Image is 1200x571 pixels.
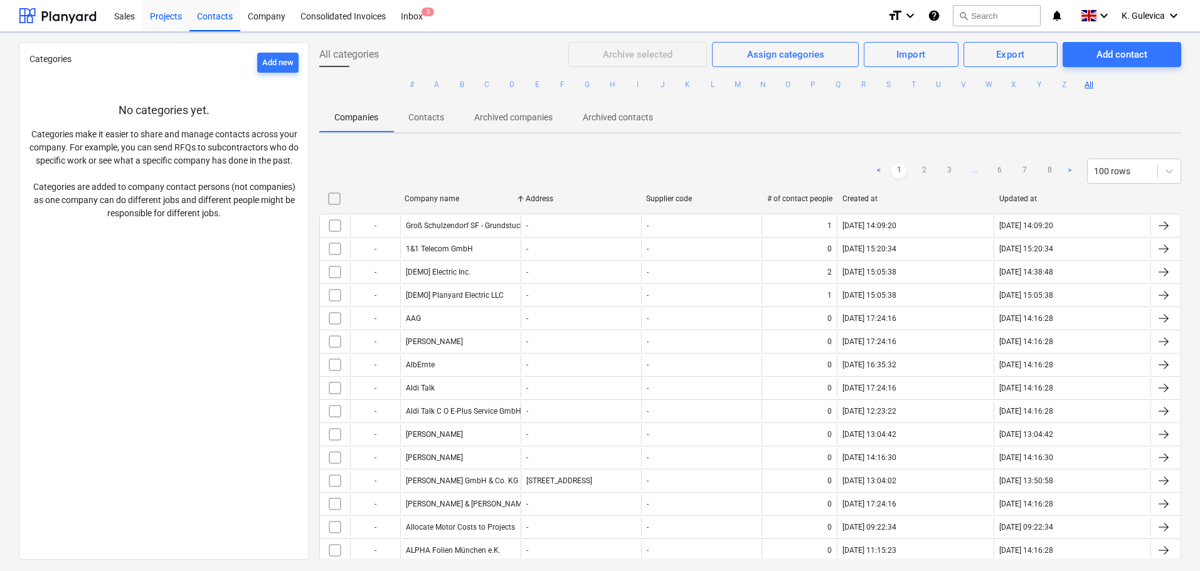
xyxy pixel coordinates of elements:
[350,401,400,421] div: -
[827,360,832,369] div: 0
[906,77,921,92] button: T
[406,546,501,555] div: ALPHA Folien München e.K.
[842,430,896,439] div: [DATE] 13:04:42
[504,77,519,92] button: D
[999,500,1053,508] div: [DATE] 14:16:28
[916,164,932,179] a: Page 2
[406,291,504,300] div: [DEMO] Planyard Electric LLC
[350,262,400,282] div: -
[767,194,832,203] div: # of contact people
[981,77,996,92] button: W
[474,111,553,124] p: Archived companies
[842,500,896,508] div: [DATE] 17:24:16
[1166,8,1181,23] i: keyboard_arrow_down
[350,239,400,259] div: -
[891,164,906,179] a: Page 1 is your current page
[1056,77,1071,92] button: Z
[864,42,958,67] button: Import
[942,164,957,179] a: Page 3
[827,523,832,532] div: 0
[842,523,896,532] div: [DATE] 09:22:34
[406,314,421,323] div: AAG
[526,430,528,439] div: -
[406,430,463,439] div: [PERSON_NAME]
[406,268,470,276] div: [DEMO] Electric Inc.
[999,476,1053,485] div: [DATE] 13:50:58
[350,517,400,537] div: -
[999,314,1053,323] div: [DATE] 14:16:28
[526,291,528,300] div: -
[996,46,1025,63] div: Export
[526,314,528,323] div: -
[526,453,528,462] div: -
[680,77,695,92] button: K
[647,314,649,323] div: -
[992,164,1007,179] a: Page 6
[827,384,832,392] div: 0
[479,77,494,92] button: C
[526,337,528,346] div: -
[583,111,653,124] p: Archived contacts
[647,453,649,462] div: -
[958,11,969,21] span: search
[1096,46,1147,63] div: Add contact
[262,56,294,70] div: Add new
[319,47,379,62] span: All categories
[964,42,1058,67] button: Export
[827,407,832,416] div: 0
[999,194,1146,203] div: Updated at
[888,8,903,23] i: format_size
[526,500,528,508] div: -
[1122,11,1165,21] span: K. Gulevica
[350,308,400,328] div: -
[999,268,1053,276] div: [DATE] 14:38:48
[350,216,400,236] div: -
[350,471,400,491] div: -
[350,494,400,514] div: -
[842,546,896,555] div: [DATE] 11:15:23
[827,221,832,230] div: 1
[647,546,649,555] div: -
[827,476,832,485] div: 0
[647,337,649,346] div: -
[350,540,400,560] div: -
[842,268,896,276] div: [DATE] 15:05:38
[1062,164,1077,179] a: Next page
[529,77,544,92] button: E
[967,164,982,179] a: ...
[408,111,444,124] p: Contacts
[406,523,515,532] div: Allocate Motor Costs to Projects
[406,221,625,230] div: Groß Schulzendorf SF - Grundstuckseigentumer [PERSON_NAME]
[350,332,400,352] div: -
[29,103,299,118] p: No categories yet.
[999,430,1053,439] div: [DATE] 13:04:42
[827,500,832,508] div: 0
[406,244,473,253] div: 1&1 Telecom GmbH
[526,268,528,276] div: -
[842,244,896,253] div: [DATE] 15:20:34
[526,476,592,485] div: [STREET_ADDRESS]
[647,523,649,532] div: -
[827,453,832,462] div: 0
[406,500,528,508] div: [PERSON_NAME] & [PERSON_NAME]
[730,77,745,92] button: M
[526,523,528,532] div: -
[647,221,649,230] div: -
[827,291,832,300] div: 1
[881,77,896,92] button: S
[842,476,896,485] div: [DATE] 13:04:02
[842,221,896,230] div: [DATE] 14:09:20
[406,360,435,369] div: AlbErnte
[334,111,378,124] p: Companies
[406,407,521,416] div: Aldi Talk C O E-Plus Service GmbH
[647,384,649,392] div: -
[827,314,832,323] div: 0
[842,453,896,462] div: [DATE] 14:16:30
[405,194,516,203] div: Company name
[999,384,1053,392] div: [DATE] 14:16:28
[647,268,649,276] div: -
[29,54,72,64] span: Categories
[842,337,896,346] div: [DATE] 17:24:16
[842,291,896,300] div: [DATE] 15:05:38
[871,164,886,179] a: Previous page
